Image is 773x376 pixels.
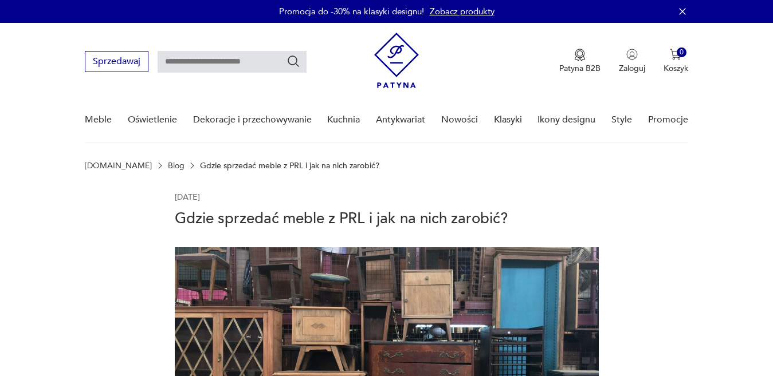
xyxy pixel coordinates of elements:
img: Patyna - sklep z meblami i dekoracjami vintage [374,33,419,88]
a: Klasyki [494,98,522,142]
a: Style [611,98,632,142]
a: Antykwariat [376,98,425,142]
img: Ikona medalu [574,49,586,61]
a: Blog [168,162,185,170]
img: Ikonka użytkownika [626,49,638,60]
a: Sprzedawaj [85,58,148,66]
p: Patyna B2B [559,63,601,74]
a: Ikona medaluPatyna B2B [559,49,601,74]
button: Patyna B2B [559,49,601,74]
a: Zobacz produkty [430,6,495,17]
img: Ikona koszyka [670,49,681,60]
p: Promocja do -30% na klasyki designu! [279,6,424,17]
a: Nowości [441,98,478,142]
a: Meble [85,98,112,142]
a: [DOMAIN_NAME] [85,162,152,170]
h1: Gdzie sprzedać meble z PRL i jak na nich zarobić? [175,208,599,229]
div: 0 [677,48,686,57]
p: Gdzie sprzedać meble z PRL i jak na nich zarobić? [200,162,379,170]
a: Dekoracje i przechowywanie [193,98,312,142]
p: Zaloguj [619,63,645,74]
button: 0Koszyk [664,49,688,74]
button: Zaloguj [619,49,645,74]
a: Ikony designu [537,98,595,142]
a: Oświetlenie [128,98,177,142]
button: Sprzedawaj [85,51,148,72]
p: Koszyk [664,63,688,74]
button: Szukaj [287,54,300,68]
a: Kuchnia [327,98,360,142]
a: Promocje [648,98,688,142]
p: [DATE] [175,192,599,203]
